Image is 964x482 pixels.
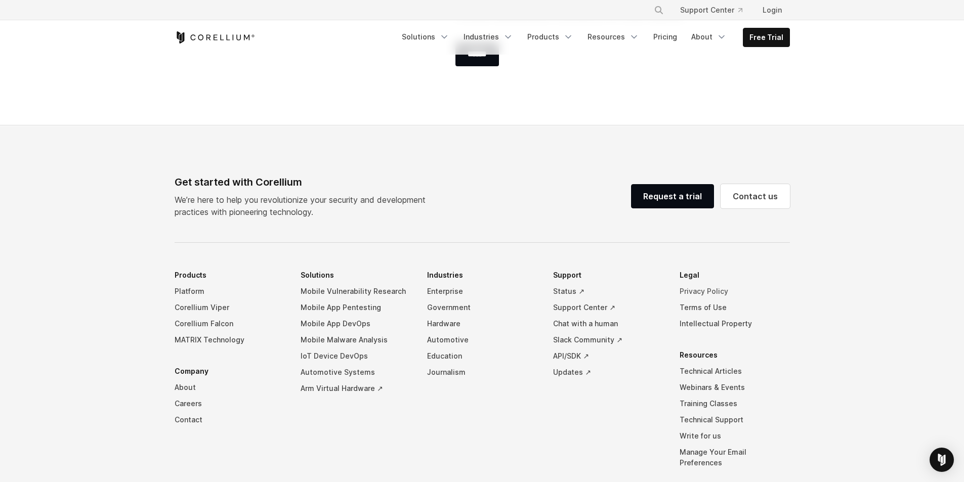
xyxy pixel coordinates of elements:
div: Navigation Menu [642,1,790,19]
a: MATRIX Technology [175,332,285,348]
a: Government [427,299,537,316]
div: Open Intercom Messenger [930,448,954,472]
a: Journalism [427,364,537,380]
a: Contact us [721,184,790,208]
a: Mobile Vulnerability Research [301,283,411,299]
a: Updates ↗ [553,364,663,380]
a: Mobile Malware Analysis [301,332,411,348]
a: Pricing [647,28,683,46]
a: Enterprise [427,283,537,299]
a: Education [427,348,537,364]
a: IoT Device DevOps [301,348,411,364]
a: About [685,28,733,46]
a: Corellium Home [175,31,255,43]
a: Careers [175,396,285,412]
a: Corellium Viper [175,299,285,316]
a: Technical Articles [680,363,790,379]
a: Contact [175,412,285,428]
a: Products [521,28,579,46]
a: Arm Virtual Hardware ↗ [301,380,411,397]
a: Industries [457,28,519,46]
a: Hardware [427,316,537,332]
a: API/SDK ↗ [553,348,663,364]
a: Slack Community ↗ [553,332,663,348]
a: Request a trial [631,184,714,208]
a: Privacy Policy [680,283,790,299]
a: Platform [175,283,285,299]
div: Navigation Menu [396,28,790,47]
a: About [175,379,285,396]
a: Resources [581,28,645,46]
a: Training Classes [680,396,790,412]
a: Manage Your Email Preferences [680,444,790,471]
a: Status ↗ [553,283,663,299]
p: We’re here to help you revolutionize your security and development practices with pioneering tech... [175,194,434,218]
a: Support Center [672,1,750,19]
a: Automotive Systems [301,364,411,380]
a: Mobile App Pentesting [301,299,411,316]
a: Login [755,1,790,19]
a: Automotive [427,332,537,348]
a: Free Trial [743,28,789,47]
a: Terms of Use [680,299,790,316]
button: Search [650,1,668,19]
a: Webinars & Events [680,379,790,396]
a: Technical Support [680,412,790,428]
a: Intellectual Property [680,316,790,332]
a: Write for us [680,428,790,444]
div: Get started with Corellium [175,174,434,190]
a: Solutions [396,28,455,46]
a: Corellium Falcon [175,316,285,332]
a: Support Center ↗ [553,299,663,316]
a: Chat with a human [553,316,663,332]
a: Mobile App DevOps [301,316,411,332]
